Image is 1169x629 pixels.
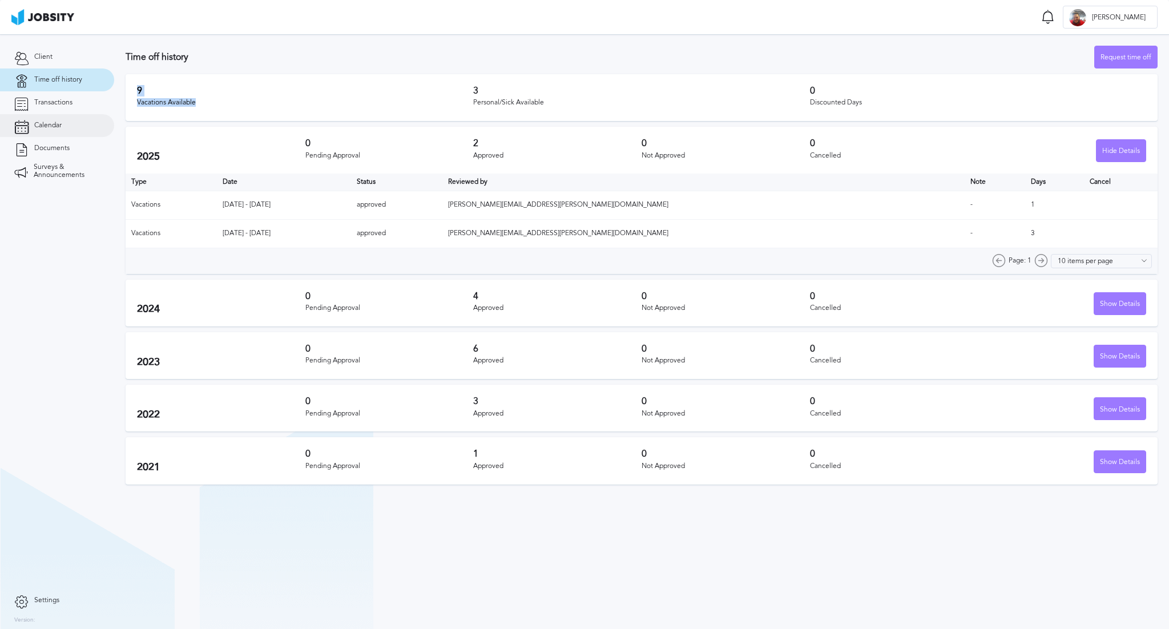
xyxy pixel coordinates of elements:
h3: 0 [810,86,1146,96]
h3: 0 [642,291,810,301]
td: 3 [1025,219,1085,248]
h3: 9 [137,86,473,96]
div: Vacations Available [137,99,473,107]
button: Hide Details [1096,139,1146,162]
div: Approved [473,304,642,312]
h3: 0 [642,138,810,148]
h3: Time off history [126,52,1094,62]
h3: 1 [473,449,642,459]
div: G [1069,9,1086,26]
div: Approved [473,462,642,470]
div: Cancelled [810,304,978,312]
div: Discounted Days [810,99,1146,107]
div: Cancelled [810,357,978,365]
span: [PERSON_NAME] [1086,14,1151,22]
span: - [970,229,973,237]
h3: 0 [810,291,978,301]
div: Personal/Sick Available [473,99,809,107]
div: Pending Approval [305,410,474,418]
div: Pending Approval [305,304,474,312]
h3: 3 [473,86,809,96]
button: Request time off [1094,46,1158,68]
span: [PERSON_NAME][EMAIL_ADDRESS][PERSON_NAME][DOMAIN_NAME] [448,200,668,208]
td: 1 [1025,191,1085,219]
label: Version: [14,617,35,624]
span: Transactions [34,99,72,107]
th: Cancel [1084,174,1158,191]
h3: 0 [810,138,978,148]
div: Approved [473,152,642,160]
h2: 2022 [137,409,305,421]
h3: 0 [305,291,474,301]
h2: 2021 [137,461,305,473]
button: Show Details [1094,397,1146,420]
div: Show Details [1094,398,1146,421]
div: Approved [473,410,642,418]
div: Request time off [1095,46,1157,69]
h3: 2 [473,138,642,148]
div: Approved [473,357,642,365]
th: Toggle SortBy [965,174,1025,191]
div: Pending Approval [305,357,474,365]
td: [DATE] - [DATE] [217,191,350,219]
h3: 0 [305,344,474,354]
button: Show Details [1094,450,1146,473]
h3: 0 [305,396,474,406]
button: G[PERSON_NAME] [1063,6,1158,29]
div: Not Approved [642,410,810,418]
button: Show Details [1094,345,1146,368]
div: Cancelled [810,152,978,160]
span: - [970,200,973,208]
span: Page: 1 [1009,257,1031,265]
div: Not Approved [642,357,810,365]
div: Cancelled [810,410,978,418]
h3: 0 [810,396,978,406]
th: Toggle SortBy [442,174,965,191]
div: Not Approved [642,304,810,312]
td: Vacations [126,191,217,219]
th: Type [126,174,217,191]
td: Vacations [126,219,217,248]
div: Pending Approval [305,152,474,160]
span: [PERSON_NAME][EMAIL_ADDRESS][PERSON_NAME][DOMAIN_NAME] [448,229,668,237]
span: Documents [34,144,70,152]
div: Not Approved [642,462,810,470]
h2: 2024 [137,303,305,315]
div: Not Approved [642,152,810,160]
h3: 0 [810,344,978,354]
td: [DATE] - [DATE] [217,219,350,248]
th: Toggle SortBy [351,174,442,191]
h3: 6 [473,344,642,354]
h2: 2023 [137,356,305,368]
th: Days [1025,174,1085,191]
h3: 0 [642,449,810,459]
span: Surveys & Announcements [34,163,100,179]
div: Show Details [1094,451,1146,474]
div: Pending Approval [305,462,474,470]
span: Client [34,53,53,61]
h3: 0 [305,138,474,148]
h3: 0 [642,396,810,406]
th: Toggle SortBy [217,174,350,191]
h3: 4 [473,291,642,301]
div: Cancelled [810,462,978,470]
div: Hide Details [1097,140,1146,163]
h2: 2025 [137,151,305,163]
img: ab4bad089aa723f57921c736e9817d99.png [11,9,74,25]
button: Show Details [1094,292,1146,315]
td: approved [351,219,442,248]
h3: 0 [810,449,978,459]
h3: 0 [305,449,474,459]
div: Show Details [1094,293,1146,316]
span: Time off history [34,76,82,84]
td: approved [351,191,442,219]
h3: 0 [642,344,810,354]
h3: 3 [473,396,642,406]
span: Settings [34,596,59,604]
span: Calendar [34,122,62,130]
